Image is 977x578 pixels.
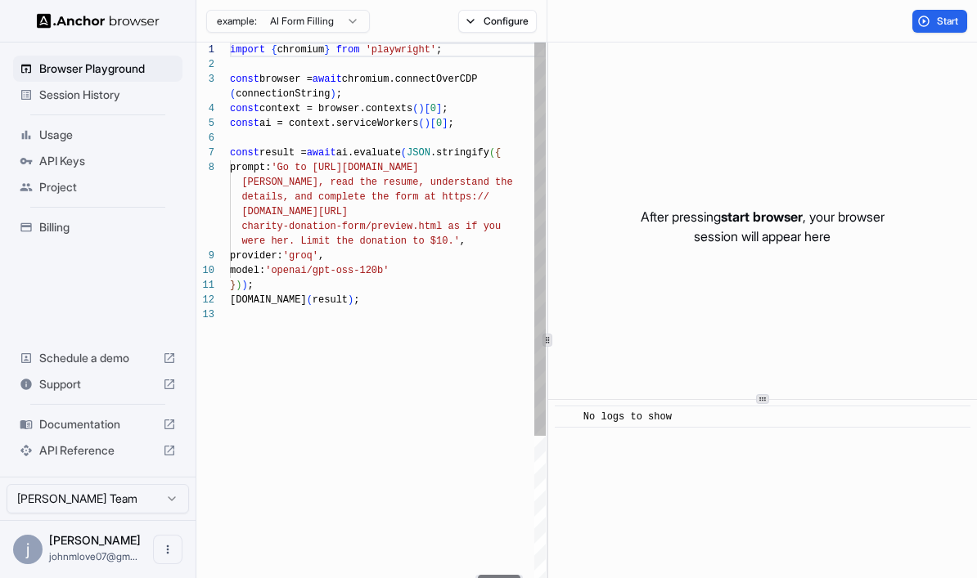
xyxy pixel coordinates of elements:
span: { [271,44,277,56]
span: ] [436,103,442,114]
span: const [230,118,259,129]
div: Project [13,174,182,200]
div: Support [13,371,182,397]
div: Billing [13,214,182,240]
span: 'playwright' [366,44,436,56]
span: provider: [230,250,283,262]
div: Usage [13,122,182,148]
span: charity-donation-form/preview.html as if you [241,221,501,232]
span: Usage [39,127,176,143]
div: j [13,535,43,564]
div: 11 [196,278,214,293]
div: 12 [196,293,214,307]
p: After pressing , your browser session will appear here [641,207,885,246]
span: ) [241,280,247,291]
span: 'openai/gpt-oss-120b' [265,265,389,276]
span: [ [430,118,436,129]
span: Project [39,179,176,195]
span: result [313,294,348,306]
div: 9 [196,249,214,263]
button: Configure [458,10,538,33]
span: Browser Playground [39,60,176,77]
span: Support [39,376,156,392]
span: ( [307,294,313,306]
span: ; [336,88,342,100]
span: ( [230,88,236,100]
span: chromium.connectOverCDP [342,74,478,85]
button: Start [912,10,967,33]
span: ) [236,280,241,291]
span: [ [425,103,430,114]
span: from [336,44,360,56]
span: const [230,103,259,114]
span: API Reference [39,442,156,459]
div: 2 [196,57,214,72]
span: ( [412,103,418,114]
span: browser = [259,74,313,85]
img: Anchor Logo [37,13,160,29]
span: API Keys [39,153,176,169]
span: ; [442,103,448,114]
span: john love [49,533,141,547]
span: ) [425,118,430,129]
span: ( [489,147,495,159]
span: ( [418,118,424,129]
div: 1 [196,43,214,57]
span: start browser [721,208,803,225]
span: Documentation [39,416,156,432]
span: prompt: [230,162,271,173]
span: context = browser.contexts [259,103,412,114]
span: ) [348,294,353,306]
span: Session History [39,87,176,103]
div: API Reference [13,437,182,464]
span: ​ [563,409,571,425]
span: ai.evaluate [336,147,401,159]
span: chromium [277,44,325,56]
div: API Keys [13,148,182,174]
span: model: [230,265,265,276]
span: connectionString [236,88,330,100]
button: Open menu [153,535,182,564]
span: const [230,147,259,159]
span: , [460,235,466,247]
span: 'groq' [283,250,318,262]
span: [DOMAIN_NAME] [230,294,307,306]
span: ) [330,88,335,100]
div: 10 [196,263,214,278]
div: Session History [13,82,182,108]
span: ; [448,118,453,129]
span: { [495,147,501,159]
span: await [307,147,336,159]
span: } [324,44,330,56]
span: ai = context.serviceWorkers [259,118,418,129]
span: await [313,74,342,85]
span: ) [418,103,424,114]
div: 6 [196,131,214,146]
span: 0 [436,118,442,129]
span: .stringify [430,147,489,159]
span: , [318,250,324,262]
span: [DOMAIN_NAME][URL] [241,206,348,217]
div: 13 [196,307,214,322]
span: ] [442,118,448,129]
span: result = [259,147,307,159]
span: const [230,74,259,85]
span: ; [436,44,442,56]
div: 8 [196,160,214,175]
div: 5 [196,116,214,131]
span: 'Go to [URL][DOMAIN_NAME] [271,162,418,173]
div: Documentation [13,411,182,437]
span: No logs to show [583,411,672,423]
span: JSON [407,147,430,159]
span: } [230,280,236,291]
div: 4 [196,101,214,116]
div: 7 [196,146,214,160]
span: ; [248,280,254,291]
span: Billing [39,219,176,235]
span: johnmlove07@gmail.com [49,550,137,562]
span: details, and complete the form at https:// [241,191,488,203]
div: Schedule a demo [13,345,182,371]
span: import [230,44,265,56]
span: Start [937,15,960,28]
span: Schedule a demo [39,350,156,366]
